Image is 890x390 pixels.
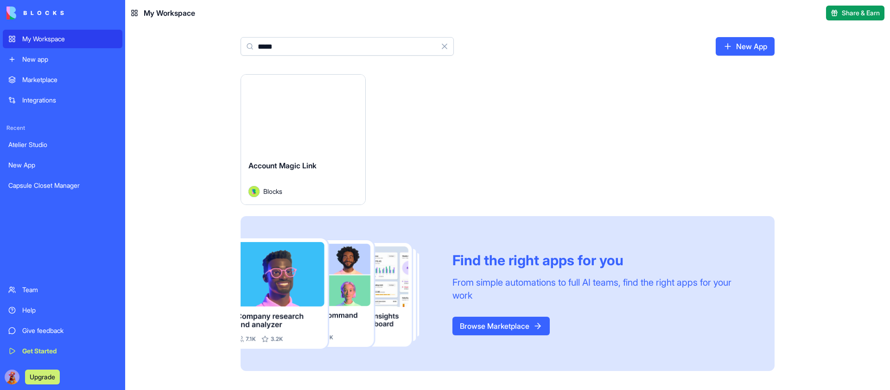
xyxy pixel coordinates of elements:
[144,7,195,19] span: My Workspace
[5,370,19,384] img: Kuku_Large_sla5px.png
[3,301,122,320] a: Help
[248,186,260,197] img: Avatar
[248,161,317,170] span: Account Magic Link
[452,276,752,302] div: From simple automations to full AI teams, find the right apps for your work
[452,317,550,335] a: Browse Marketplace
[8,140,117,149] div: Atelier Studio
[3,91,122,109] a: Integrations
[22,326,117,335] div: Give feedback
[22,346,117,356] div: Get Started
[452,252,752,269] div: Find the right apps for you
[716,37,775,56] a: New App
[263,186,282,196] span: Blocks
[3,342,122,360] a: Get Started
[8,160,117,170] div: New App
[826,6,884,20] button: Share & Earn
[3,30,122,48] a: My Workspace
[25,370,60,384] button: Upgrade
[3,176,122,195] a: Capsule Closet Manager
[22,55,117,64] div: New app
[25,372,60,381] a: Upgrade
[8,181,117,190] div: Capsule Closet Manager
[3,135,122,154] a: Atelier Studio
[3,70,122,89] a: Marketplace
[6,6,64,19] img: logo
[842,8,880,18] span: Share & Earn
[22,285,117,294] div: Team
[241,238,438,349] img: Frame_181_egmpey.png
[435,37,454,56] button: Clear
[3,156,122,174] a: New App
[3,281,122,299] a: Team
[22,96,117,105] div: Integrations
[241,74,366,205] a: Account Magic LinkAvatarBlocks
[22,75,117,84] div: Marketplace
[22,34,117,44] div: My Workspace
[3,124,122,132] span: Recent
[3,50,122,69] a: New app
[22,306,117,315] div: Help
[3,321,122,340] a: Give feedback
